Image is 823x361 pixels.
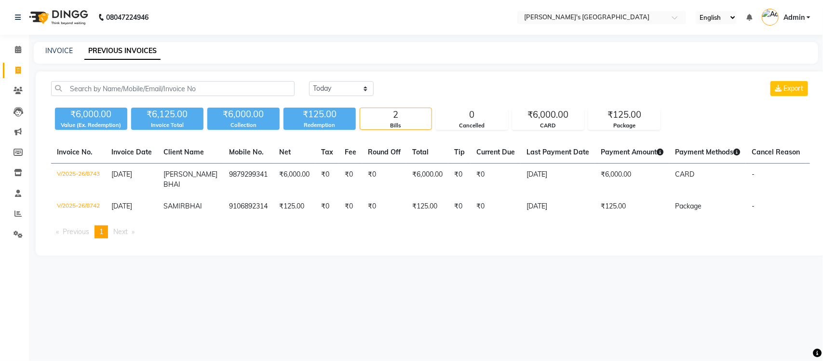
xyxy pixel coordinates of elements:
div: ₹125.00 [283,108,356,121]
td: 9106892314 [223,195,273,218]
span: SAMIR [163,202,185,210]
td: ₹6,000.00 [595,164,669,196]
span: Payment Methods [675,148,740,156]
td: ₹0 [339,195,362,218]
img: Admin [762,9,779,26]
td: ₹0 [315,195,339,218]
td: ₹125.00 [406,195,448,218]
span: BHAI [185,202,202,210]
div: Redemption [283,121,356,129]
span: Admin [783,13,805,23]
span: - [752,202,755,210]
span: [DATE] [111,170,132,179]
span: Client Name [163,148,204,156]
span: [DATE] [111,202,132,210]
div: 0 [436,108,508,122]
span: Net [279,148,291,156]
span: Next [113,227,128,236]
nav: Pagination [51,225,810,238]
td: ₹6,000.00 [406,164,448,196]
span: Payment Amount [601,148,663,156]
td: ₹0 [362,164,406,196]
td: ₹0 [448,195,471,218]
div: Package [589,122,660,130]
span: Export [783,84,804,93]
input: Search by Name/Mobile/Email/Invoice No [51,81,295,96]
button: Export [770,81,808,96]
span: Tip [454,148,465,156]
span: Invoice No. [57,148,93,156]
b: 08047224946 [106,4,148,31]
div: ₹125.00 [589,108,660,122]
span: Invoice Date [111,148,152,156]
span: Round Off [368,148,401,156]
div: Collection [207,121,280,129]
td: ₹0 [362,195,406,218]
span: Mobile No. [229,148,264,156]
td: 9879299341 [223,164,273,196]
div: Cancelled [436,122,508,130]
td: V/2025-26/8742 [51,195,106,218]
td: ₹0 [315,164,339,196]
td: ₹0 [339,164,362,196]
div: ₹6,000.00 [55,108,127,121]
td: ₹0 [471,164,521,196]
img: logo [25,4,91,31]
td: ₹6,000.00 [273,164,315,196]
td: ₹0 [471,195,521,218]
div: Bills [360,122,432,130]
td: [DATE] [521,195,595,218]
div: ₹6,000.00 [513,108,584,122]
span: Total [412,148,429,156]
div: ₹6,125.00 [131,108,203,121]
a: INVOICE [45,46,73,55]
span: Previous [63,227,89,236]
div: Invoice Total [131,121,203,129]
span: Last Payment Date [526,148,589,156]
span: Fee [345,148,356,156]
span: Tax [321,148,333,156]
td: V/2025-26/8743 [51,164,106,196]
span: Cancel Reason [752,148,800,156]
div: CARD [513,122,584,130]
span: 1 [99,227,103,236]
a: PREVIOUS INVOICES [84,42,161,60]
span: [PERSON_NAME] BHAI [163,170,217,189]
span: Package [675,202,702,210]
div: Value (Ex. Redemption) [55,121,127,129]
div: 2 [360,108,432,122]
td: ₹125.00 [273,195,315,218]
td: ₹0 [448,164,471,196]
span: Current Due [476,148,515,156]
span: CARD [675,170,694,179]
td: [DATE] [521,164,595,196]
span: - [752,170,755,179]
td: ₹125.00 [595,195,669,218]
div: ₹6,000.00 [207,108,280,121]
